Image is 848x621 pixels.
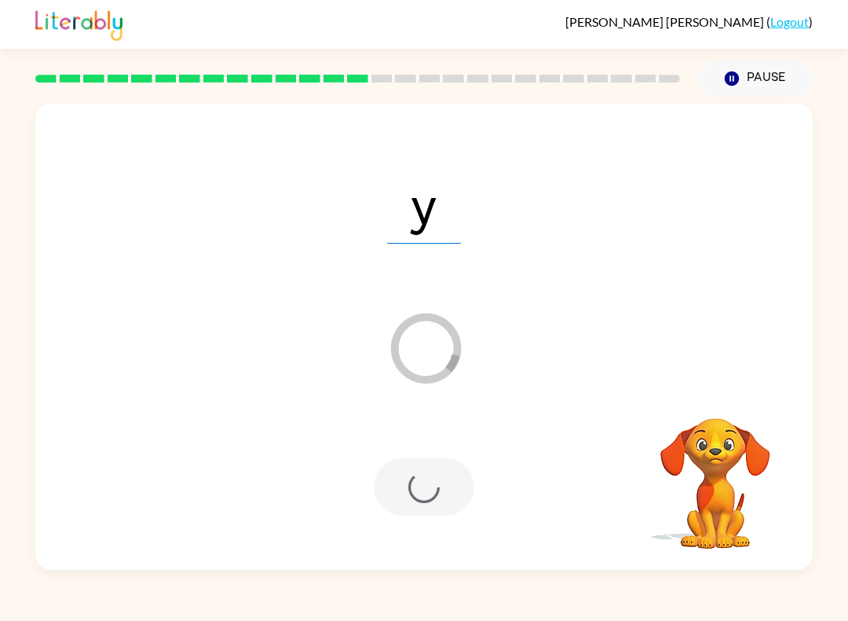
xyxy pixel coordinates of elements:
span: y [387,162,461,244]
a: Logout [770,14,809,29]
button: Pause [699,61,813,97]
img: Literably [35,6,122,41]
div: ( ) [565,14,813,29]
span: [PERSON_NAME] [PERSON_NAME] [565,14,766,29]
video: Your browser must support playing .mp4 files to use Literably. Please try using another browser. [637,394,794,551]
